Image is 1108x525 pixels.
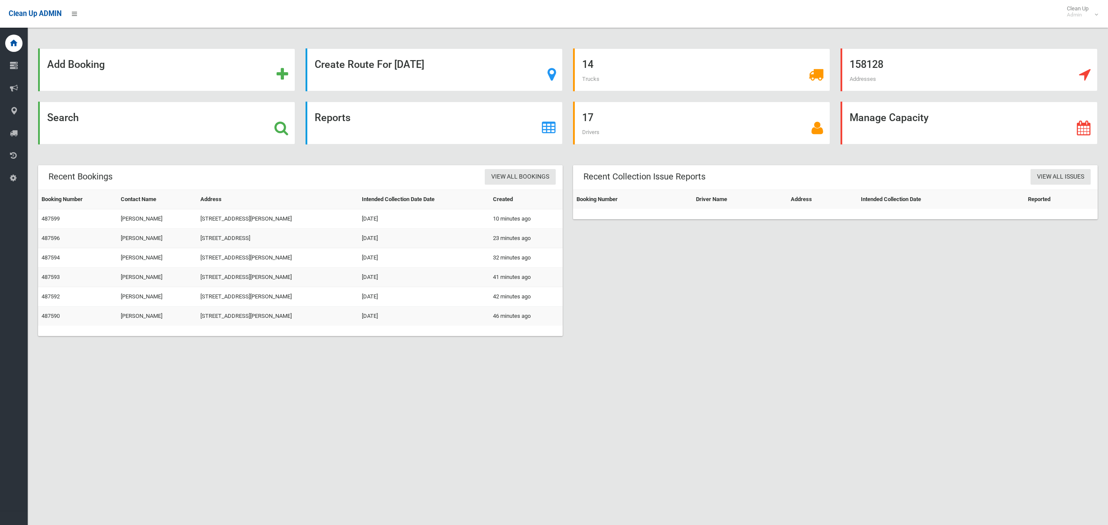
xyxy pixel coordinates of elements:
td: 23 minutes ago [490,229,563,248]
td: [PERSON_NAME] [117,268,197,287]
td: [DATE] [358,229,490,248]
td: [PERSON_NAME] [117,287,197,307]
th: Contact Name [117,190,197,209]
td: 10 minutes ago [490,209,563,229]
span: Addresses [850,76,876,82]
a: Search [38,102,295,144]
a: 487590 [42,313,60,319]
td: [PERSON_NAME] [117,229,197,248]
a: View All Bookings [485,169,556,185]
strong: Add Booking [47,58,105,70]
a: 158128 Addresses [841,48,1098,91]
td: [PERSON_NAME] [117,209,197,229]
header: Recent Bookings [38,168,123,185]
th: Address [197,190,358,209]
td: 42 minutes ago [490,287,563,307]
td: [DATE] [358,209,490,229]
a: Add Booking [38,48,295,91]
th: Intended Collection Date Date [358,190,490,209]
a: Reports [306,102,563,144]
th: Created [490,190,563,209]
td: [PERSON_NAME] [117,248,197,268]
header: Recent Collection Issue Reports [573,168,716,185]
td: [DATE] [358,287,490,307]
th: Intended Collection Date [857,190,1024,209]
a: 487596 [42,235,60,241]
a: 17 Drivers [573,102,830,144]
strong: 158128 [850,58,883,70]
td: [STREET_ADDRESS][PERSON_NAME] [197,307,358,326]
td: [DATE] [358,268,490,287]
td: 41 minutes ago [490,268,563,287]
th: Booking Number [38,190,117,209]
a: 487592 [42,293,60,300]
a: 487594 [42,254,60,261]
a: Create Route For [DATE] [306,48,563,91]
td: 46 minutes ago [490,307,563,326]
td: [STREET_ADDRESS][PERSON_NAME] [197,268,358,287]
span: Drivers [582,129,599,135]
strong: Reports [315,112,351,124]
span: Clean Up ADMIN [9,10,61,18]
strong: 17 [582,112,593,124]
a: 487599 [42,215,60,222]
th: Driver Name [692,190,787,209]
strong: Create Route For [DATE] [315,58,424,70]
th: Booking Number [573,190,692,209]
td: [STREET_ADDRESS][PERSON_NAME] [197,209,358,229]
td: [DATE] [358,307,490,326]
small: Admin [1067,12,1089,18]
span: Clean Up [1063,5,1097,18]
strong: Manage Capacity [850,112,928,124]
strong: 14 [582,58,593,70]
td: [STREET_ADDRESS][PERSON_NAME] [197,287,358,307]
th: Address [787,190,857,209]
a: 487593 [42,274,60,280]
td: [DATE] [358,248,490,268]
td: [STREET_ADDRESS][PERSON_NAME] [197,248,358,268]
strong: Search [47,112,79,124]
a: View All Issues [1031,169,1091,185]
a: Manage Capacity [841,102,1098,144]
td: 32 minutes ago [490,248,563,268]
th: Reported [1024,190,1098,209]
td: [STREET_ADDRESS] [197,229,358,248]
a: 14 Trucks [573,48,830,91]
span: Trucks [582,76,599,82]
td: [PERSON_NAME] [117,307,197,326]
